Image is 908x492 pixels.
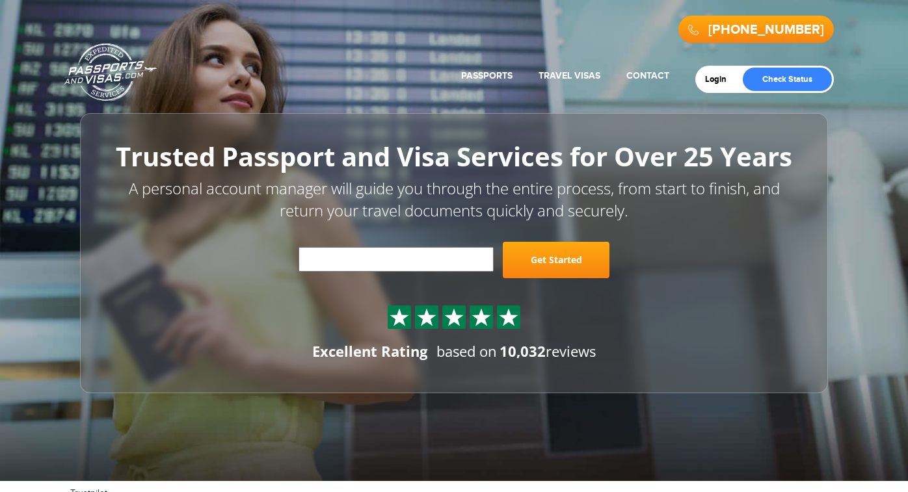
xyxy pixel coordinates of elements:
a: Passports & [DOMAIN_NAME] [64,43,157,101]
a: Get Started [503,242,609,278]
h1: Trusted Passport and Visa Services for Over 25 Years [109,142,799,171]
a: Login [705,74,736,84]
img: Sprite St [444,307,464,327]
a: Check Status [743,68,832,91]
a: Passports [461,70,513,81]
a: [PHONE_NUMBER] [708,22,824,38]
img: Sprite St [390,307,409,327]
strong: 10,032 [500,341,546,361]
p: A personal account manager will guide you through the entire process, from start to finish, and r... [109,177,799,222]
a: Contact [626,70,669,81]
img: Sprite St [472,307,491,327]
div: Excellent Rating [312,341,427,361]
span: reviews [500,341,596,361]
span: based on [436,341,497,361]
img: Sprite St [499,307,518,327]
img: Sprite St [417,307,436,327]
a: Travel Visas [539,70,600,81]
